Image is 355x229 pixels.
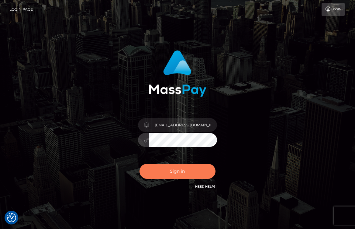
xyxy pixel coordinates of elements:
[7,213,16,222] img: Revisit consent button
[9,3,33,16] a: Login Page
[195,185,215,188] a: Need Help?
[149,118,217,132] input: Username...
[7,213,16,222] button: Consent Preferences
[140,164,215,179] button: Sign in
[149,50,206,97] img: MassPay Login
[322,3,345,16] a: Login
